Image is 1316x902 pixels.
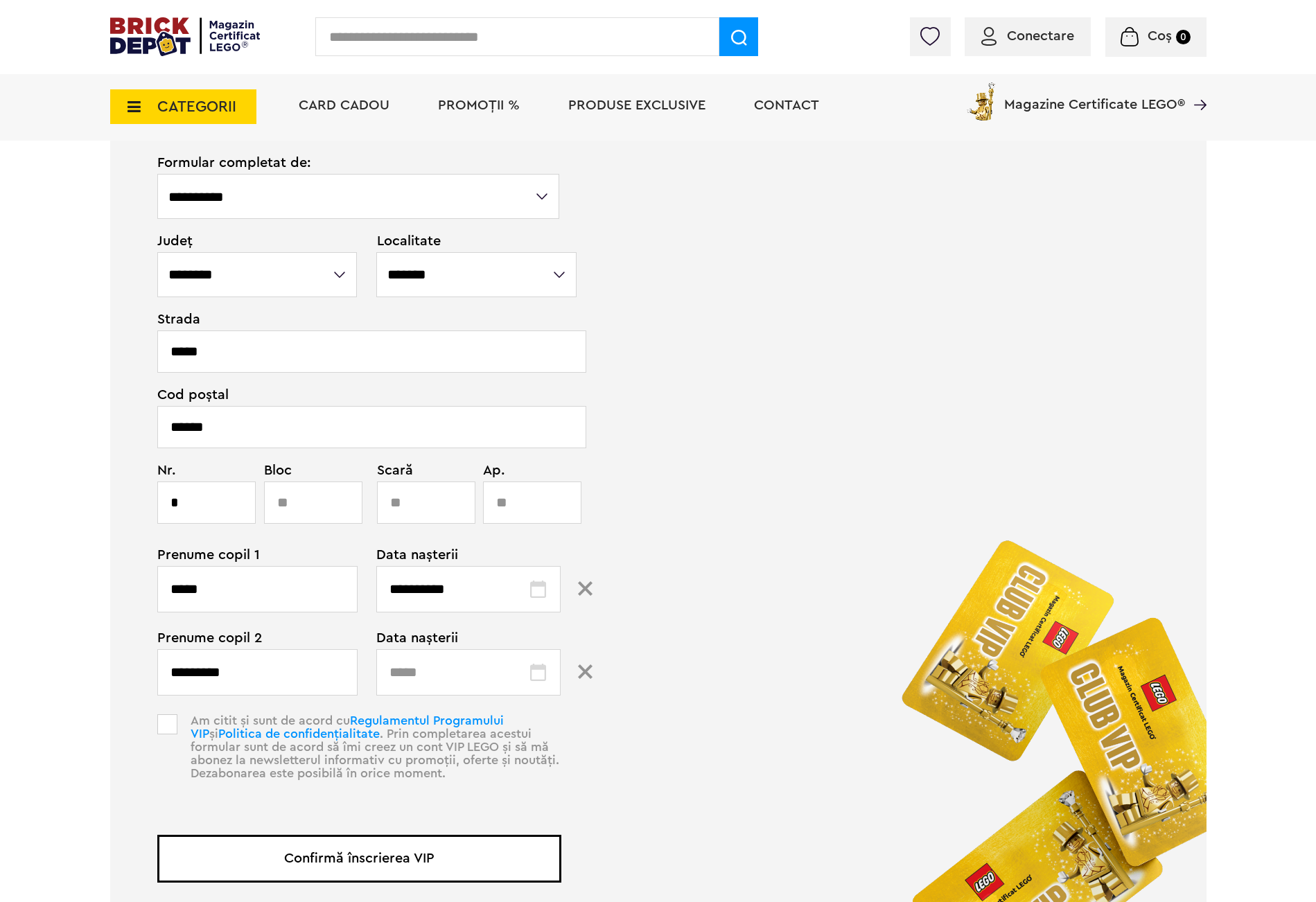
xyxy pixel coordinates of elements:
[264,463,355,477] span: Bloc
[568,98,705,112] a: Produse exclusive
[483,463,541,477] span: Ap.
[376,631,561,645] span: Data nașterii
[157,156,561,170] span: Formular completat de:
[1004,80,1185,112] span: Magazine Certificate LEGO®
[182,714,561,804] p: Am citit și sunt de acord cu și . Prin completarea acestui formular sunt de acord să îmi creez un...
[578,581,593,596] img: Group%201224.svg
[1176,30,1191,44] small: 0
[981,29,1074,43] a: Conectare
[157,388,561,402] span: Cod poștal
[299,98,389,112] a: Card Cadou
[191,714,504,740] a: Regulamentul Programului VIP
[754,98,819,112] a: Contact
[1185,80,1207,94] a: Magazine Certificate LEGO®
[157,99,236,114] span: CATEGORII
[157,463,248,477] span: Nr.
[218,727,380,740] a: Politica de confidențialitate
[438,98,520,112] a: PROMOȚII %
[377,234,561,248] span: Localitate
[377,463,450,477] span: Scară
[157,234,360,248] span: Județ
[376,548,561,562] span: Data nașterii
[157,631,342,645] span: Prenume copil 2
[578,664,593,679] img: Group%201224.svg
[157,835,561,883] button: Confirmă înscrierea VIP
[1148,29,1172,43] span: Coș
[157,548,342,562] span: Prenume copil 1
[1007,29,1074,43] span: Conectare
